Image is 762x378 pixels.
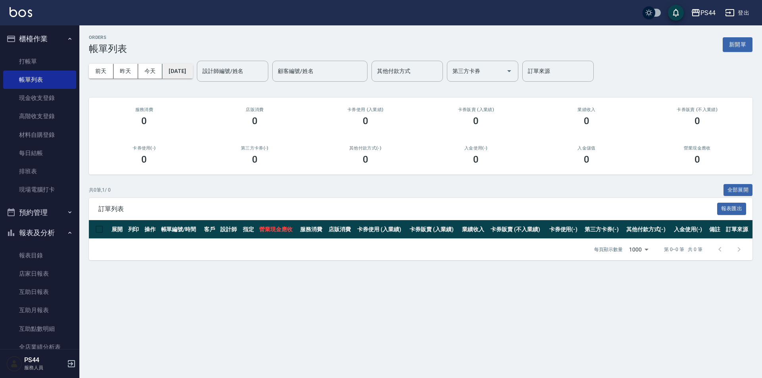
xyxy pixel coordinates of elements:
th: 訂單來源 [724,220,752,239]
th: 其他付款方式(-) [624,220,672,239]
a: 帳單列表 [3,71,76,89]
h2: 第三方卡券(-) [209,146,301,151]
th: 營業現金應收 [257,220,298,239]
th: 第三方卡券(-) [583,220,624,239]
th: 卡券使用(-) [547,220,583,239]
button: save [668,5,684,21]
button: 昨天 [114,64,138,79]
h2: 卡券販賣 (不入業績) [651,107,743,112]
a: 每日結帳 [3,144,76,162]
a: 報表目錄 [3,246,76,265]
button: 報表及分析 [3,223,76,243]
div: PS44 [700,8,716,18]
button: 全部展開 [724,184,753,196]
button: Open [503,65,516,77]
button: [DATE] [162,64,192,79]
th: 卡券使用 (入業績) [355,220,408,239]
button: 登出 [722,6,752,20]
img: Person [6,356,22,372]
h3: 0 [252,115,258,127]
button: 預約管理 [3,202,76,223]
th: 操作 [142,220,159,239]
a: 新開單 [723,40,752,48]
h3: 0 [252,154,258,165]
a: 互助日報表 [3,283,76,301]
a: 現金收支登錄 [3,89,76,107]
th: 設計師 [218,220,241,239]
h5: PS44 [24,356,65,364]
th: 入金使用(-) [672,220,707,239]
p: 第 0–0 筆 共 0 筆 [664,246,702,253]
a: 互助點數明細 [3,320,76,338]
a: 排班表 [3,162,76,180]
h3: 0 [695,115,700,127]
h3: 0 [363,154,368,165]
div: 1000 [626,239,651,260]
h2: 入金儲值 [541,146,633,151]
th: 備註 [707,220,724,239]
a: 高階收支登錄 [3,107,76,125]
button: PS44 [688,5,719,21]
a: 互助月報表 [3,301,76,319]
h3: 0 [363,115,368,127]
h2: 卡券使用(-) [98,146,190,151]
p: 每頁顯示數量 [594,246,623,253]
p: 共 0 筆, 1 / 0 [89,186,111,194]
th: 卡券販賣 (不入業績) [489,220,547,239]
button: 今天 [138,64,163,79]
h2: ORDERS [89,35,127,40]
th: 卡券販賣 (入業績) [408,220,460,239]
th: 指定 [241,220,258,239]
h2: 卡券使用 (入業績) [319,107,411,112]
th: 列印 [126,220,143,239]
button: 報表匯出 [717,203,747,215]
p: 服務人員 [24,364,65,371]
h3: 0 [141,154,147,165]
a: 報表匯出 [717,205,747,212]
h3: 0 [141,115,147,127]
h3: 帳單列表 [89,43,127,54]
th: 服務消費 [298,220,327,239]
a: 店家日報表 [3,265,76,283]
span: 訂單列表 [98,205,717,213]
h3: 0 [473,115,479,127]
h2: 業績收入 [541,107,633,112]
a: 材料自購登錄 [3,126,76,144]
th: 帳單編號/時間 [159,220,202,239]
img: Logo [10,7,32,17]
h2: 店販消費 [209,107,301,112]
a: 全店業績分析表 [3,338,76,356]
a: 打帳單 [3,52,76,71]
h3: 服務消費 [98,107,190,112]
button: 新開單 [723,37,752,52]
th: 業績收入 [460,220,489,239]
th: 客戶 [202,220,219,239]
h3: 0 [695,154,700,165]
a: 現場電腦打卡 [3,180,76,199]
h3: 0 [584,154,589,165]
h2: 其他付款方式(-) [319,146,411,151]
h2: 入金使用(-) [430,146,522,151]
button: 前天 [89,64,114,79]
h3: 0 [584,115,589,127]
th: 店販消費 [327,220,355,239]
h2: 卡券販賣 (入業績) [430,107,522,112]
button: 櫃檯作業 [3,29,76,49]
h2: 營業現金應收 [651,146,743,151]
th: 展開 [110,220,126,239]
h3: 0 [473,154,479,165]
